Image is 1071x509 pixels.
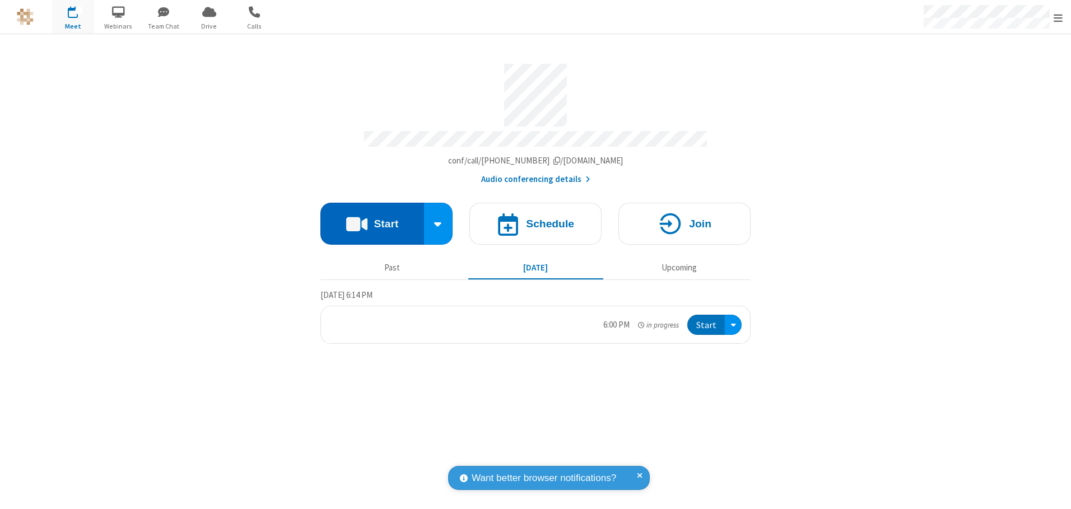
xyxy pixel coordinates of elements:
[448,155,623,166] span: Copy my meeting room link
[320,55,751,186] section: Account details
[468,257,603,278] button: [DATE]
[448,155,623,167] button: Copy my meeting room linkCopy my meeting room link
[76,6,83,15] div: 1
[689,218,711,229] h4: Join
[97,21,139,31] span: Webinars
[612,257,747,278] button: Upcoming
[320,288,751,344] section: Today's Meetings
[320,203,424,245] button: Start
[325,257,460,278] button: Past
[481,173,590,186] button: Audio conferencing details
[469,203,602,245] button: Schedule
[17,8,34,25] img: QA Selenium DO NOT DELETE OR CHANGE
[472,471,616,485] span: Want better browser notifications?
[52,21,94,31] span: Meet
[687,315,725,335] button: Start
[188,21,230,31] span: Drive
[526,218,574,229] h4: Schedule
[234,21,276,31] span: Calls
[603,319,630,331] div: 6:00 PM
[725,315,742,335] div: Open menu
[374,218,398,229] h4: Start
[638,320,679,330] em: in progress
[143,21,185,31] span: Team Chat
[320,289,372,300] span: [DATE] 6:14 PM
[424,203,453,245] div: Start conference options
[618,203,751,245] button: Join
